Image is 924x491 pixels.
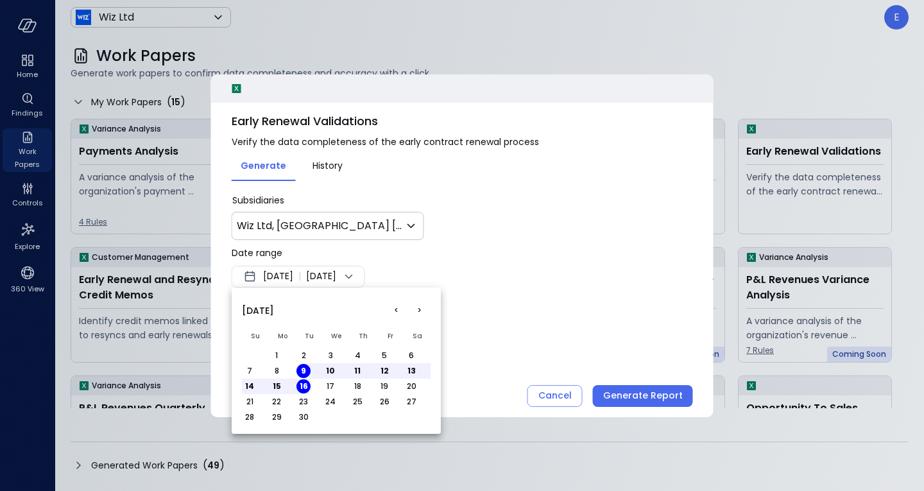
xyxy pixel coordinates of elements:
button: Wednesday, September 24th, 2025 [323,395,338,409]
button: Friday, September 12th, 2025, selected [377,364,391,378]
button: Monday, September 29th, 2025 [269,410,284,424]
button: Friday, September 26th, 2025 [377,395,391,409]
button: Thursday, September 18th, 2025 [350,379,364,393]
th: Saturday [404,325,431,348]
th: Sunday [242,325,269,348]
button: Tuesday, September 23rd, 2025 [296,395,311,409]
button: Saturday, September 27th, 2025 [404,395,418,409]
button: Tuesday, September 2nd, 2025 [296,349,311,363]
th: Friday [377,325,404,348]
button: Monday, September 15th, 2025, selected [269,379,284,393]
button: Monday, September 22nd, 2025 [269,395,284,409]
button: Thursday, September 11th, 2025, selected [350,364,364,378]
button: Wednesday, September 17th, 2025 [323,379,338,393]
button: Friday, September 19th, 2025 [377,379,391,393]
button: Saturday, September 13th, 2025, selected [404,364,418,378]
button: Saturday, September 20th, 2025 [404,379,418,393]
button: Go to the Previous Month [384,299,407,322]
th: Wednesday [323,325,350,348]
button: Saturday, September 6th, 2025 [404,349,418,363]
button: Thursday, September 4th, 2025 [350,349,364,363]
button: Tuesday, September 30th, 2025 [296,410,311,424]
table: September 2025 [242,325,431,425]
th: Monday [269,325,296,348]
button: Wednesday, September 3rd, 2025 [323,349,338,363]
button: Sunday, September 7th, 2025 [243,364,257,378]
button: Wednesday, September 10th, 2025, selected [323,364,338,378]
button: Thursday, September 25th, 2025 [350,395,364,409]
button: Sunday, September 28th, 2025 [243,410,257,424]
button: Monday, September 8th, 2025 [269,364,284,378]
span: [DATE] [242,304,274,318]
th: Tuesday [296,325,323,348]
button: Tuesday, September 9th, 2025, selected [296,364,311,378]
button: Today, Tuesday, September 16th, 2025, selected [296,379,311,393]
button: Monday, September 1st, 2025 [269,349,284,363]
th: Thursday [350,325,377,348]
button: Sunday, September 14th, 2025, selected [243,379,257,393]
button: Go to the Next Month [407,299,431,322]
button: Friday, September 5th, 2025 [377,349,391,363]
button: Sunday, September 21st, 2025 [243,395,257,409]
